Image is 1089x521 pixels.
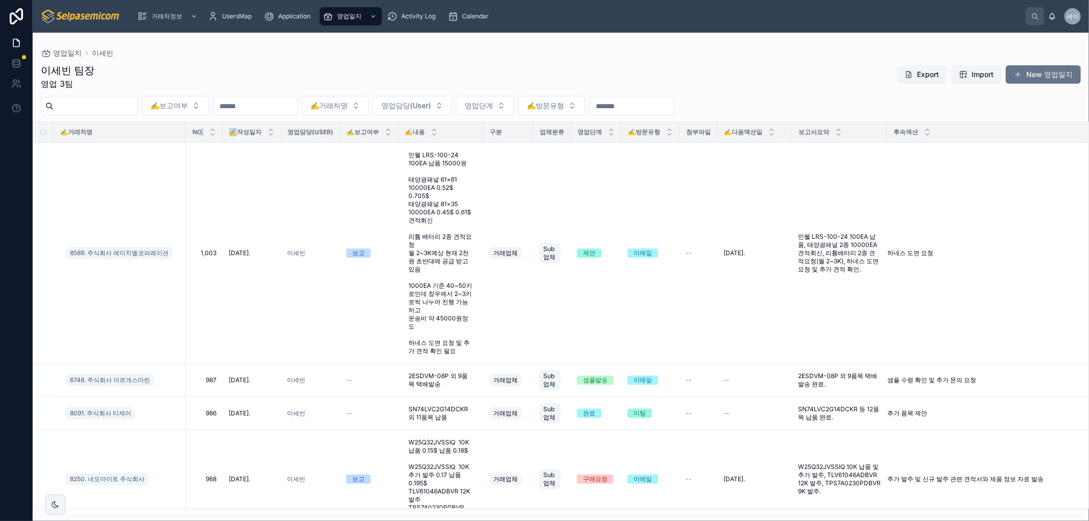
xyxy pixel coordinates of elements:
[543,245,556,261] span: Sub업체
[129,5,1026,28] div: scrollable content
[261,7,318,26] a: Application
[66,374,154,386] a: 6748. 주식회사 아르게스마린
[627,376,673,385] a: 이메일
[634,376,652,385] div: 이메일
[951,65,1002,84] button: Import
[543,471,556,487] span: Sub업체
[723,249,745,257] span: [DATE].
[445,7,496,26] a: Calendar
[287,409,334,417] a: 이세빈
[465,101,493,111] span: 영업단계
[287,249,305,257] span: 이세빈
[493,409,518,417] span: 거래업체
[229,249,275,257] a: [DATE].
[352,249,365,258] div: 보고
[723,376,730,384] span: --
[346,409,352,417] span: --
[70,249,168,257] span: 8589. 주식회사 에이치엘코퍼레이션
[723,475,745,483] span: [DATE].
[686,249,692,257] span: --
[229,475,275,483] a: [DATE].
[66,471,180,487] a: 8250. 네오마이트 주식회사
[346,409,392,417] a: --
[798,372,881,388] a: 2ESDVM-08P 외 9품목 택배 발송 완료.
[134,7,203,26] a: 거래처정보
[381,101,431,111] span: 영업담당(User)
[337,12,361,20] span: 영업일지
[92,48,113,58] span: 이세빈
[634,249,652,258] div: 이메일
[577,475,615,484] a: 구매요청
[278,12,310,20] span: Application
[577,376,615,385] a: 샘플발송
[724,128,762,136] span: ✍️다음액션일
[577,249,615,258] a: 제안
[627,249,673,258] a: 이메일
[583,249,595,258] div: 제안
[404,401,477,426] a: SN74LVC2G14DCKR 외 11품목 납품
[489,471,527,487] a: 거래업체
[302,96,369,115] button: Select Button
[41,78,94,90] span: 영업 3팀
[346,249,392,258] a: 보고
[287,475,305,483] span: 이세빈
[489,245,527,261] a: 거래업체
[66,247,173,259] a: 8589. 주식회사 에이치엘코퍼레이션
[401,12,435,20] span: Activity Log
[723,409,730,417] span: --
[634,409,646,418] div: 미팅
[192,475,216,483] a: 968
[352,475,365,484] div: 보고
[723,249,786,257] a: [DATE].
[543,405,556,421] span: Sub업체
[229,409,275,417] a: [DATE].
[493,376,518,384] span: 거래업체
[66,372,180,388] a: 6748. 주식회사 아르게스마린
[887,409,1075,417] a: 추가 품목 제안
[346,376,392,384] a: --
[887,249,933,257] span: 하네스 도면 요청
[373,96,452,115] button: Select Button
[404,368,477,392] a: 2ESDVM-08P 외 9품목 택배발송
[462,12,489,20] span: Calendar
[1006,65,1081,84] a: New 영업일지
[577,409,615,418] a: 완료
[539,401,565,426] a: Sub업체
[41,48,82,58] a: 영업일지
[634,475,652,484] div: 이메일
[686,249,711,257] a: --
[346,376,352,384] span: --
[66,407,135,419] a: 8091. 주식회사 티제이
[229,376,250,384] span: [DATE].
[583,376,608,385] div: 샘플발송
[287,475,334,483] a: 이세빈
[192,376,216,384] a: 987
[229,475,250,483] span: [DATE].
[686,376,711,384] a: --
[222,12,252,20] span: UsersMap
[539,467,565,491] a: Sub업체
[192,128,203,136] span: NO.
[287,376,305,384] a: 이세빈
[518,96,585,115] button: Select Button
[205,7,259,26] a: UsersMap
[798,233,881,274] a: 민웰 LRS-100-24 100EA 납품, 태양광패널 2종 10000EA 견적회신, 리튬배터리 2종 견적요청(월 2~3K), 하네스 도면 요청 및 추가 견적 확인.
[310,101,348,111] span: ✍️거래처명
[686,376,692,384] span: --
[887,376,1075,384] a: 샘플 수령 확인 및 추가 문의 요청
[723,409,786,417] a: --
[408,405,473,421] span: SN74LVC2G14DCKR 외 11품목 납품
[142,96,209,115] button: Select Button
[456,96,514,115] button: Select Button
[527,101,564,111] span: ✍️방문유형
[577,128,602,136] span: 영업단계
[192,249,216,257] span: 1,003
[70,409,131,417] span: 8091. 주식회사 티제이
[489,405,527,421] a: 거래업체
[583,475,608,484] div: 구매요청
[287,376,334,384] a: 이세빈
[320,7,382,26] a: 영업일지
[66,405,180,421] a: 8091. 주식회사 티제이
